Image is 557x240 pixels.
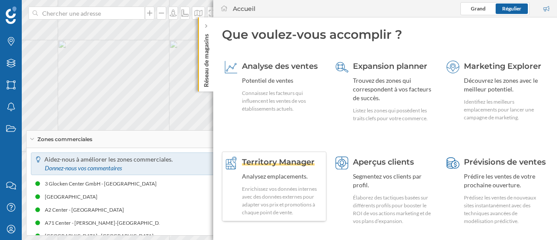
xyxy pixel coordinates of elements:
[502,5,521,12] span: Régulier
[464,157,546,167] span: Prévisions de ventes
[464,76,546,94] div: Découvrez les zones avec le meilleur potentiel.
[233,4,255,13] div: Accueil
[6,7,17,24] img: Logo Geoblink
[353,194,435,225] div: Élaborez des tactiques basées sur différents profils pour booster le ROI de vos actions marketing...
[353,172,435,189] div: Segmentez vos clients par profil.
[242,157,315,167] span: Territory Manager
[225,156,238,169] img: territory-manager.svg
[446,61,460,74] img: explorer.svg
[37,135,92,143] span: Zones commerciales
[225,61,238,74] img: sales-explainer.svg
[336,61,349,74] img: search-areas.svg
[14,6,56,14] span: Assistance
[222,26,548,43] div: Que voulez-vous accomplir ?
[45,193,102,201] div: [GEOGRAPHIC_DATA]
[242,61,318,71] span: Analyse des ventes
[464,194,546,225] div: Prédisez les ventes de nouveaux sites instantanément avec des techniques avancées de modélisation...
[44,155,235,172] p: Aidez-nous à améliorer les zones commerciales.
[45,219,174,227] div: A71 Center - [PERSON_NAME]-[GEOGRAPHIC_DATA]
[353,61,427,71] span: Expansion planner
[353,76,435,102] div: Trouvez des zones qui correspondent à vos facteurs de succès.
[336,156,349,169] img: customer-intelligence.svg
[464,98,546,122] div: Identifiez les meilleurs emplacements pour lancer une campagne de marketing.
[464,61,541,71] span: Marketing Explorer
[45,179,161,188] div: 3 Glocken Center GmbH - [GEOGRAPHIC_DATA]
[471,5,486,12] span: Grand
[242,185,324,216] div: Enrichissez vos données internes avec des données externes pour adapter vos prix et promotions à ...
[242,172,324,181] div: Analysez emplacements.
[45,206,128,214] div: A2 Center - [GEOGRAPHIC_DATA]
[45,164,122,172] div: Donnez-nous vos commentaires
[464,172,546,189] div: Prédire les ventes de votre prochaine ouverture.
[446,156,460,169] img: sales-forecast.svg
[242,89,324,113] div: Connaissez les facteurs qui influencent les ventes de vos établissements actuels.
[202,30,211,87] p: Réseau de magasins
[353,157,414,167] span: Aperçus clients
[242,76,324,85] div: Potentiel de ventes
[353,107,435,122] div: Listez les zones qui possèdent les traits clefs pour votre commerce.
